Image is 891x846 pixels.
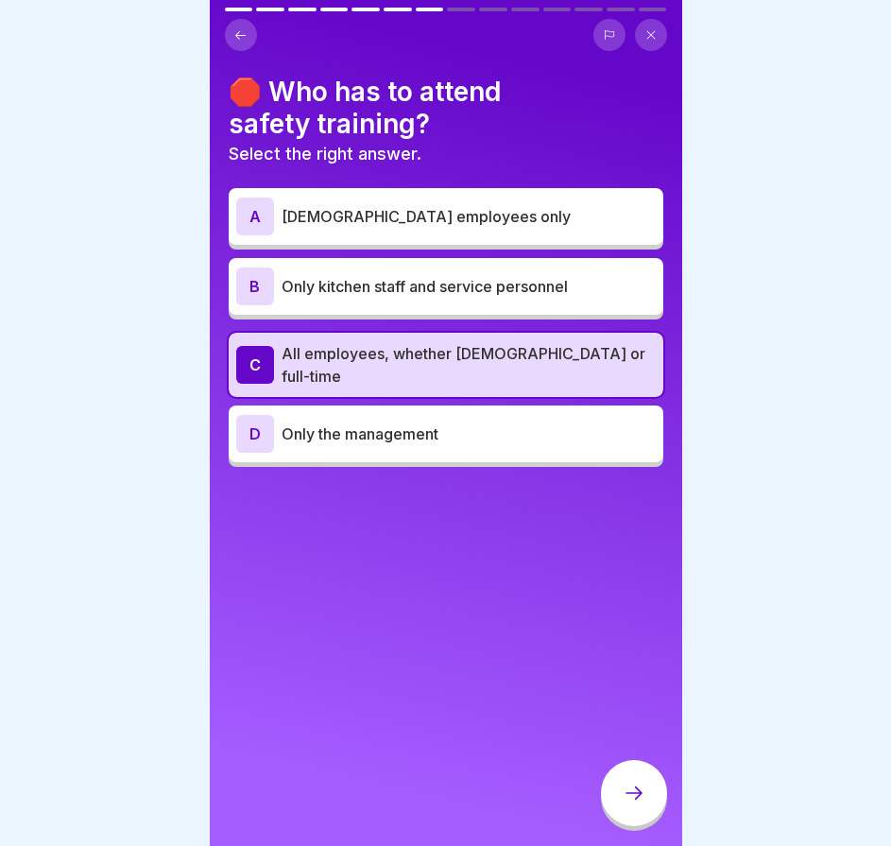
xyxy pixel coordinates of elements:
font: All employees, whether [DEMOGRAPHIC_DATA] or full-time [282,344,645,386]
font: Only the management [282,424,438,443]
font: [DEMOGRAPHIC_DATA] employees only [282,207,571,226]
font: 🛑 Who has to attend safety training? [229,76,501,140]
font: Only kitchen staff and service personnel [282,277,568,296]
font: B [249,277,260,296]
font: C [249,355,261,374]
font: A [249,207,261,226]
font: Select the right answer. [229,144,421,164]
font: D [249,424,261,443]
